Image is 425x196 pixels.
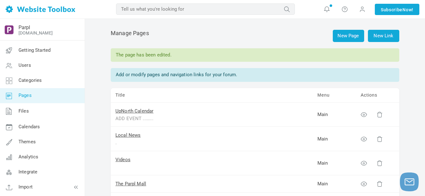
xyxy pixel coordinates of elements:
[313,88,356,103] td: Menu
[19,139,36,145] span: Themes
[313,175,356,193] td: Main
[4,25,14,35] img: output-onlinepngtools%20-%202025-05-26T183955.010.png
[115,132,141,138] a: Local News
[111,88,313,103] td: Title
[402,6,413,13] span: Now!
[19,154,38,160] span: Analytics
[313,151,356,176] td: Main
[111,68,399,82] div: Add or modify pages and navigation links for your forum.
[313,103,356,127] td: Main
[19,77,42,83] span: Categories
[115,157,130,162] a: Videos
[115,115,272,122] div: ADD EVENT ........
[333,30,364,42] a: New Page
[19,169,37,175] span: Integrate
[19,124,40,130] span: Calendars
[19,93,32,98] span: Pages
[116,3,295,15] input: Tell us what you're looking for
[400,172,419,191] button: Launch chat
[115,181,146,187] a: The Parpl Mall
[19,30,53,35] a: [DOMAIN_NAME]
[19,62,31,68] span: Users
[356,88,399,103] td: Actions
[115,139,272,146] div: .
[313,127,356,151] td: Main
[115,108,153,114] a: UpNorth Calendar
[19,184,33,190] span: Import
[375,4,419,15] a: SubscribeNow!
[19,24,30,30] a: Parpl
[19,108,29,114] span: Files
[111,30,399,42] h2: Manage Pages
[111,48,399,62] div: The page has been edited.
[368,30,399,42] a: New Link
[19,47,50,53] span: Getting Started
